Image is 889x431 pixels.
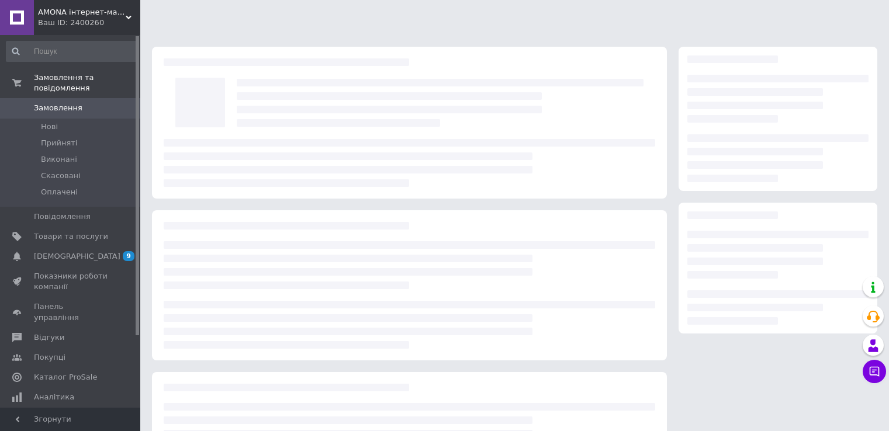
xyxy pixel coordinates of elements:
span: Оплачені [41,187,78,197]
span: Каталог ProSale [34,372,97,383]
input: Пошук [6,41,138,62]
span: Відгуки [34,332,64,343]
span: 9 [123,251,134,261]
span: Аналітика [34,392,74,402]
span: Показники роботи компанії [34,271,108,292]
button: Чат з покупцем [863,360,886,383]
span: Скасовані [41,171,81,181]
span: Покупці [34,352,65,363]
span: Виконані [41,154,77,165]
span: Товари та послуги [34,231,108,242]
span: Замовлення та повідомлення [34,72,140,93]
span: AMONA інтернет-магазин модного одягу [38,7,126,18]
div: Ваш ID: 2400260 [38,18,140,28]
span: Прийняті [41,138,77,148]
span: Нові [41,121,58,132]
span: Повідомлення [34,211,91,222]
span: Панель управління [34,301,108,322]
span: Замовлення [34,103,82,113]
span: [DEMOGRAPHIC_DATA] [34,251,120,262]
